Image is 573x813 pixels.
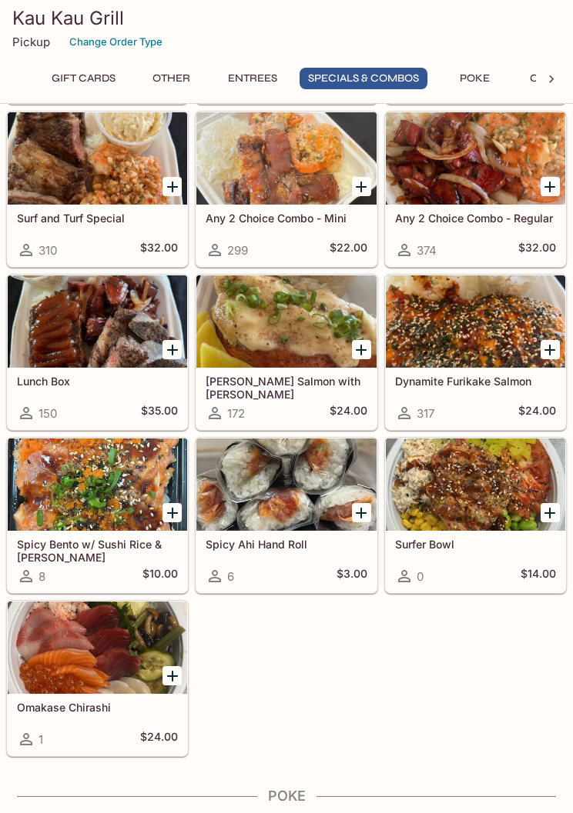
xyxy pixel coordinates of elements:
[385,275,566,430] a: Dynamite Furikake Salmon317$24.00
[17,701,178,714] h5: Omakase Chirashi
[140,241,178,259] h5: $32.00
[8,112,187,205] div: Surf and Turf Special
[386,438,565,531] div: Surfer Bowl
[518,404,556,422] h5: $24.00
[227,243,248,258] span: 299
[7,438,188,593] a: Spicy Bento w/ Sushi Rice & [PERSON_NAME]8$10.00
[17,375,178,388] h5: Lunch Box
[395,375,556,388] h5: Dynamite Furikake Salmon
[163,666,182,685] button: Add Omakase Chirashi
[227,406,245,421] span: 172
[12,35,50,49] p: Pickup
[300,68,427,89] button: Specials & Combos
[142,567,178,585] h5: $10.00
[218,68,287,89] button: Entrees
[521,567,556,585] h5: $14.00
[8,438,187,531] div: Spicy Bento w/ Sushi Rice & Nori
[141,404,178,422] h5: $35.00
[440,68,509,89] button: Poke
[196,275,377,430] a: [PERSON_NAME] Salmon with [PERSON_NAME]172$24.00
[352,177,371,196] button: Add Any 2 Choice Combo - Mini
[417,243,437,258] span: 374
[352,503,371,522] button: Add Spicy Ahi Hand Roll
[8,601,187,694] div: Omakase Chirashi
[7,601,188,756] a: Omakase Chirashi1$24.00
[17,212,178,225] h5: Surf and Turf Special
[386,275,565,368] div: Dynamite Furikake Salmon
[140,730,178,748] h5: $24.00
[62,30,169,54] button: Change Order Type
[39,406,57,421] span: 150
[7,275,188,430] a: Lunch Box150$35.00
[136,68,206,89] button: Other
[337,567,367,585] h5: $3.00
[395,212,556,225] h5: Any 2 Choice Combo - Regular
[196,438,377,593] a: Spicy Ahi Hand Roll6$3.00
[518,241,556,259] h5: $32.00
[8,275,187,368] div: Lunch Box
[7,112,188,267] a: Surf and Turf Special310$32.00
[206,212,367,225] h5: Any 2 Choice Combo - Mini
[330,404,367,422] h5: $24.00
[196,438,376,531] div: Spicy Ahi Hand Roll
[39,243,57,258] span: 310
[352,340,371,359] button: Add Ora King Salmon with Aburi Garlic Mayo
[330,241,367,259] h5: $22.00
[386,112,565,205] div: Any 2 Choice Combo - Regular
[6,788,567,805] h4: Poke
[541,503,560,522] button: Add Surfer Bowl
[541,340,560,359] button: Add Dynamite Furikake Salmon
[196,275,376,368] div: Ora King Salmon with Aburi Garlic Mayo
[17,538,178,563] h5: Spicy Bento w/ Sushi Rice & [PERSON_NAME]
[196,112,377,267] a: Any 2 Choice Combo - Mini299$22.00
[227,569,234,584] span: 6
[163,340,182,359] button: Add Lunch Box
[39,569,45,584] span: 8
[43,68,124,89] button: Gift Cards
[206,375,367,400] h5: [PERSON_NAME] Salmon with [PERSON_NAME]
[196,112,376,205] div: Any 2 Choice Combo - Mini
[541,177,560,196] button: Add Any 2 Choice Combo - Regular
[417,406,434,421] span: 317
[163,503,182,522] button: Add Spicy Bento w/ Sushi Rice & Nori
[385,438,566,593] a: Surfer Bowl0$14.00
[39,732,43,747] span: 1
[395,538,556,551] h5: Surfer Bowl
[206,538,367,551] h5: Spicy Ahi Hand Roll
[163,177,182,196] button: Add Surf and Turf Special
[385,112,566,267] a: Any 2 Choice Combo - Regular374$32.00
[417,569,424,584] span: 0
[12,6,561,30] h3: Kau Kau Grill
